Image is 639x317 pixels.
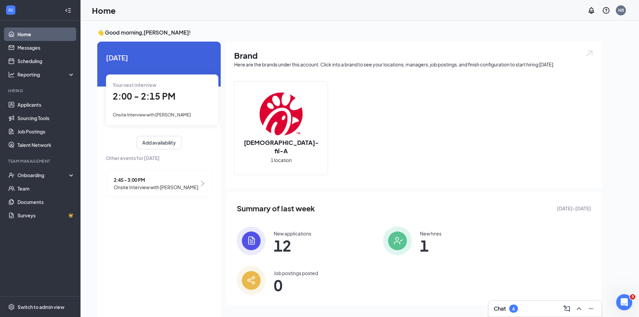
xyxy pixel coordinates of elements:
[237,226,266,255] img: icon
[274,240,311,252] span: 12
[113,82,156,88] span: Your next interview
[17,182,75,195] a: Team
[8,172,15,178] svg: UserCheck
[97,29,602,36] h3: 👋 Good morning, [PERSON_NAME] !
[274,270,318,276] div: Job postings posted
[494,305,506,312] h3: Chat
[587,305,595,313] svg: Minimize
[512,306,515,312] div: 6
[618,7,624,13] div: NB
[8,158,73,164] div: Team Management
[234,138,328,155] h2: [DEMOGRAPHIC_DATA]-fil-A
[17,209,75,222] a: SurveysCrown
[630,294,635,300] span: 3
[17,54,75,68] a: Scheduling
[106,154,212,162] span: Other events for [DATE]
[137,136,181,149] button: Add availability
[17,195,75,209] a: Documents
[271,156,292,164] span: 1 location
[557,205,591,212] span: [DATE] - [DATE]
[574,303,584,314] button: ChevronUp
[234,50,594,61] h1: Brand
[17,172,69,178] div: Onboarding
[586,303,596,314] button: Minimize
[274,279,318,291] span: 0
[8,88,73,94] div: Hiring
[585,50,594,57] img: open.6027fd2a22e1237b5b06.svg
[8,71,15,78] svg: Analysis
[562,303,572,314] button: ComposeMessage
[237,266,266,295] img: icon
[420,230,441,237] div: New hires
[587,6,595,14] svg: Notifications
[237,203,315,214] span: Summary of last week
[8,304,15,310] svg: Settings
[563,305,571,313] svg: ComposeMessage
[92,5,116,16] h1: Home
[106,52,212,63] span: [DATE]
[383,226,412,255] img: icon
[17,304,64,310] div: Switch to admin view
[420,240,441,252] span: 1
[113,112,191,117] span: Onsite Interview with [PERSON_NAME]
[65,7,71,14] svg: Collapse
[113,91,175,102] span: 2:00 - 2:15 PM
[602,6,610,14] svg: QuestionInfo
[274,230,311,237] div: New applications
[234,61,594,68] div: Here are the brands under this account. Click into a brand to see your locations, managers, job p...
[17,41,75,54] a: Messages
[114,183,198,191] span: Onsite Interview with [PERSON_NAME]
[616,294,632,310] iframe: Intercom live chat
[17,71,75,78] div: Reporting
[17,125,75,138] a: Job Postings
[17,28,75,41] a: Home
[17,138,75,152] a: Talent Network
[260,93,303,136] img: Chick-fil-A
[575,305,583,313] svg: ChevronUp
[114,176,198,183] span: 2:45 - 3:00 PM
[17,111,75,125] a: Sourcing Tools
[17,98,75,111] a: Applicants
[7,7,14,13] svg: WorkstreamLogo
